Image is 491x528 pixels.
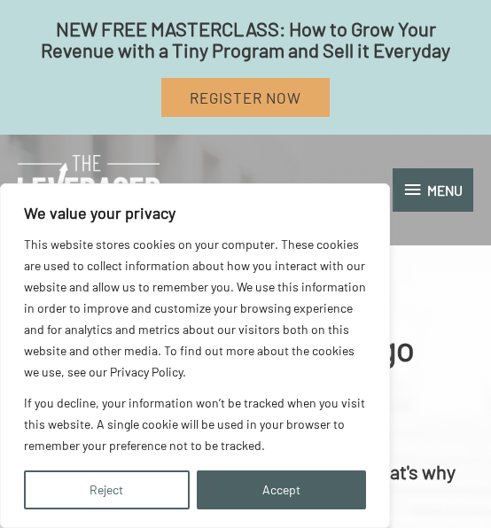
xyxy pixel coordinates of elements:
p: We value your privacy [24,202,366,223]
span: NEW FREE MASTERCLASS: How to Grow Your Revenue with a Tiny Program and Sell it Everyday [41,17,450,61]
img: The Leveraged Practice [18,155,160,224]
button: Accept [197,470,367,509]
button: Reject [24,470,190,509]
span: Register Now [190,89,301,106]
p: If you decline, your information won’t be tracked when you visit this website. A single cookie wi... [24,392,366,456]
p: This website stores cookies on your computer. These cookies are used to collect information about... [24,234,366,383]
a: Register Now [161,78,329,117]
span: MENU [427,182,463,198]
button: MENU [393,168,473,212]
